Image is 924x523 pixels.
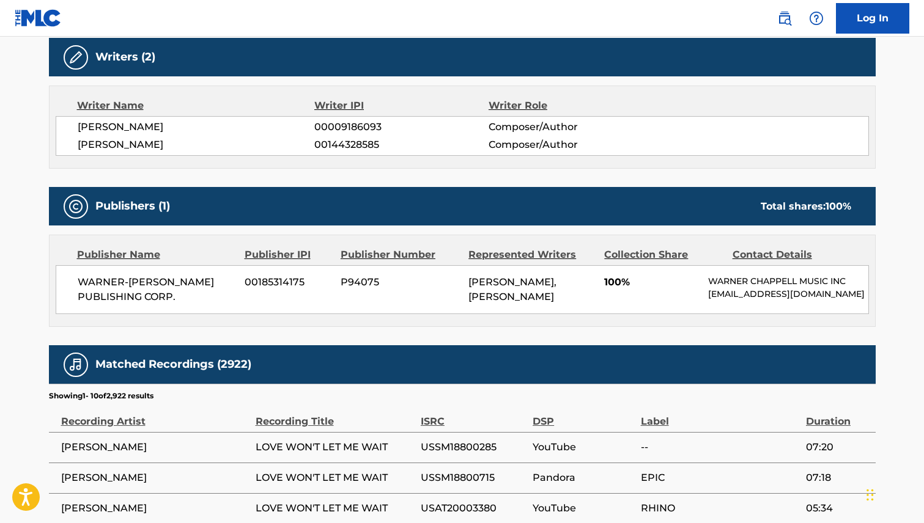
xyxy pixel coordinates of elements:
[95,357,251,371] h5: Matched Recordings (2922)
[421,470,527,485] span: USSM18800715
[708,275,868,288] p: WARNER CHAPPELL MUSIC INC
[708,288,868,301] p: [EMAIL_ADDRESS][DOMAIN_NAME]
[806,401,870,429] div: Duration
[256,470,415,485] span: LOVE WON'T LET ME WAIT
[733,247,851,262] div: Contact Details
[489,98,647,113] div: Writer Role
[49,390,153,401] p: Showing 1 - 10 of 2,922 results
[95,50,155,64] h5: Writers (2)
[867,477,874,513] div: Drag
[314,120,488,134] span: 00009186093
[314,137,488,152] span: 00144328585
[78,120,315,134] span: [PERSON_NAME]
[804,6,829,31] div: Help
[421,401,527,429] div: ISRC
[15,9,62,27] img: MLC Logo
[68,357,83,372] img: Matched Recordings
[468,247,595,262] div: Represented Writers
[77,98,315,113] div: Writer Name
[68,199,83,214] img: Publishers
[772,6,797,31] a: Public Search
[245,247,331,262] div: Publisher IPI
[604,247,723,262] div: Collection Share
[836,3,909,34] a: Log In
[533,401,634,429] div: DSP
[604,275,699,290] span: 100%
[806,440,870,455] span: 07:20
[641,401,800,429] div: Label
[256,401,415,429] div: Recording Title
[777,11,792,26] img: search
[68,50,83,65] img: Writers
[341,247,459,262] div: Publisher Number
[78,137,315,152] span: [PERSON_NAME]
[826,200,851,212] span: 100 %
[533,440,634,455] span: YouTube
[641,440,800,455] span: --
[641,501,800,516] span: RHINO
[533,501,634,516] span: YouTube
[61,401,249,429] div: Recording Artist
[61,440,249,455] span: [PERSON_NAME]
[641,470,800,485] span: EPIC
[77,247,235,262] div: Publisher Name
[468,276,556,302] span: [PERSON_NAME], [PERSON_NAME]
[421,501,527,516] span: USAT20003380
[806,470,870,485] span: 07:18
[809,11,824,26] img: help
[863,464,924,523] iframe: Chat Widget
[314,98,489,113] div: Writer IPI
[256,440,415,455] span: LOVE WON'T LET ME WAIT
[61,501,249,516] span: [PERSON_NAME]
[533,470,634,485] span: Pandora
[421,440,527,455] span: USSM18800285
[95,199,170,213] h5: Publishers (1)
[245,275,331,290] span: 00185314175
[489,120,647,134] span: Composer/Author
[256,501,415,516] span: LOVE WON'T LET ME WAIT
[761,199,851,214] div: Total shares:
[61,470,249,485] span: [PERSON_NAME]
[489,137,647,152] span: Composer/Author
[78,275,236,304] span: WARNER-[PERSON_NAME] PUBLISHING CORP.
[341,275,459,290] span: P94075
[806,501,870,516] span: 05:34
